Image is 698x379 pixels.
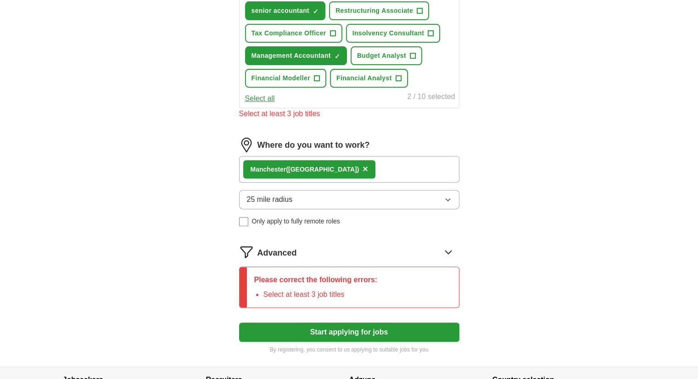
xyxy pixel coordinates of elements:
[257,139,370,151] label: Where do you want to work?
[357,51,406,61] span: Budget Analyst
[245,24,342,43] button: Tax Compliance Officer
[254,274,378,285] p: Please correct the following errors:
[251,166,271,173] strong: Manch
[251,51,331,61] span: Management Accountant
[252,217,340,226] span: Only apply to fully remote roles
[245,46,347,65] button: Management Accountant✓
[251,6,310,16] span: senior accountant
[239,245,254,259] img: filter
[239,108,459,119] div: Select at least 3 job titles
[257,247,297,259] span: Advanced
[363,162,368,176] button: ×
[336,73,392,83] span: Financial Analyst
[247,194,293,205] span: 25 mile radius
[239,217,248,226] input: Only apply to fully remote roles
[329,1,429,20] button: Restructuring Associate
[251,165,359,174] div: ester
[239,346,459,354] p: By registering, you consent to us applying to suitable jobs for you
[335,53,340,60] span: ✓
[245,69,326,88] button: Financial Modeller
[239,190,459,209] button: 25 mile radius
[407,91,455,104] div: 2 / 10 selected
[346,24,441,43] button: Insolvency Consultant
[239,138,254,152] img: location.png
[313,8,318,15] span: ✓
[335,6,413,16] span: Restructuring Associate
[251,73,310,83] span: Financial Modeller
[239,323,459,342] button: Start applying for jobs
[251,28,326,38] span: Tax Compliance Officer
[330,69,408,88] button: Financial Analyst
[245,93,275,104] button: Select all
[363,164,368,174] span: ×
[351,46,422,65] button: Budget Analyst
[263,289,378,300] li: Select at least 3 job titles
[286,166,359,173] span: ([GEOGRAPHIC_DATA])
[352,28,424,38] span: Insolvency Consultant
[245,1,326,20] button: senior accountant✓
